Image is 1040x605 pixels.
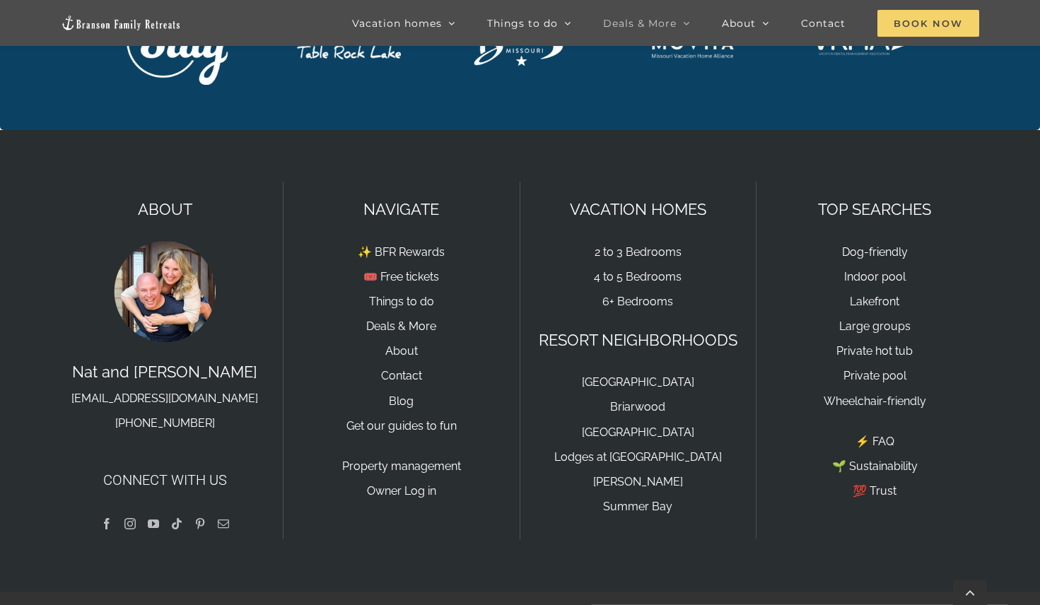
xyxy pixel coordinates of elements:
[853,484,896,498] a: 💯 Trust
[801,18,846,28] span: Contact
[839,319,911,333] a: Large groups
[389,394,414,408] a: Blog
[363,270,439,283] a: 🎟️ Free tickets
[171,518,182,529] a: Tiktok
[603,18,677,28] span: Deals & More
[855,435,894,448] a: ⚡️ FAQ
[124,518,136,529] a: Instagram
[61,15,181,31] img: Branson Family Retreats Logo
[71,392,258,405] a: [EMAIL_ADDRESS][DOMAIN_NAME]
[850,295,899,308] a: Lakefront
[877,10,979,37] span: Book Now
[148,518,159,529] a: YouTube
[771,197,979,222] p: TOP SEARCHES
[61,360,269,435] p: Nat and [PERSON_NAME]
[385,344,418,358] a: About
[218,518,229,529] a: Mail
[595,245,682,259] a: 2 to 3 Bedrooms
[824,394,926,408] a: Wheelchair-friendly
[352,18,442,28] span: Vacation homes
[594,270,682,283] a: 4 to 5 Bedrooms
[342,459,461,473] a: Property management
[487,18,558,28] span: Things to do
[61,469,269,491] h4: Connect with us
[610,400,665,413] a: Briarwood
[366,319,436,333] a: Deals & More
[298,197,506,222] p: NAVIGATE
[842,245,908,259] a: Dog-friendly
[112,238,218,344] img: Nat and Tyann
[358,245,445,259] a: ✨ BFR Rewards
[843,369,906,382] a: Private pool
[101,518,112,529] a: Facebook
[722,18,756,28] span: About
[534,197,742,222] p: VACATION HOMES
[346,419,457,433] a: Get our guides to fun
[61,197,269,222] p: ABOUT
[367,484,436,498] a: Owner Log in
[582,425,694,439] a: [GEOGRAPHIC_DATA]
[602,295,673,308] a: 6+ Bedrooms
[194,518,206,529] a: Pinterest
[369,295,434,308] a: Things to do
[836,344,913,358] a: Private hot tub
[603,500,672,513] a: Summer Bay
[844,270,906,283] a: Indoor pool
[582,375,694,389] a: [GEOGRAPHIC_DATA]
[593,475,683,488] a: [PERSON_NAME]
[381,369,422,382] a: Contact
[832,459,918,473] a: 🌱 Sustainability
[115,416,215,430] a: [PHONE_NUMBER]
[554,450,722,464] a: Lodges at [GEOGRAPHIC_DATA]
[534,328,742,353] p: RESORT NEIGHBORHOODS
